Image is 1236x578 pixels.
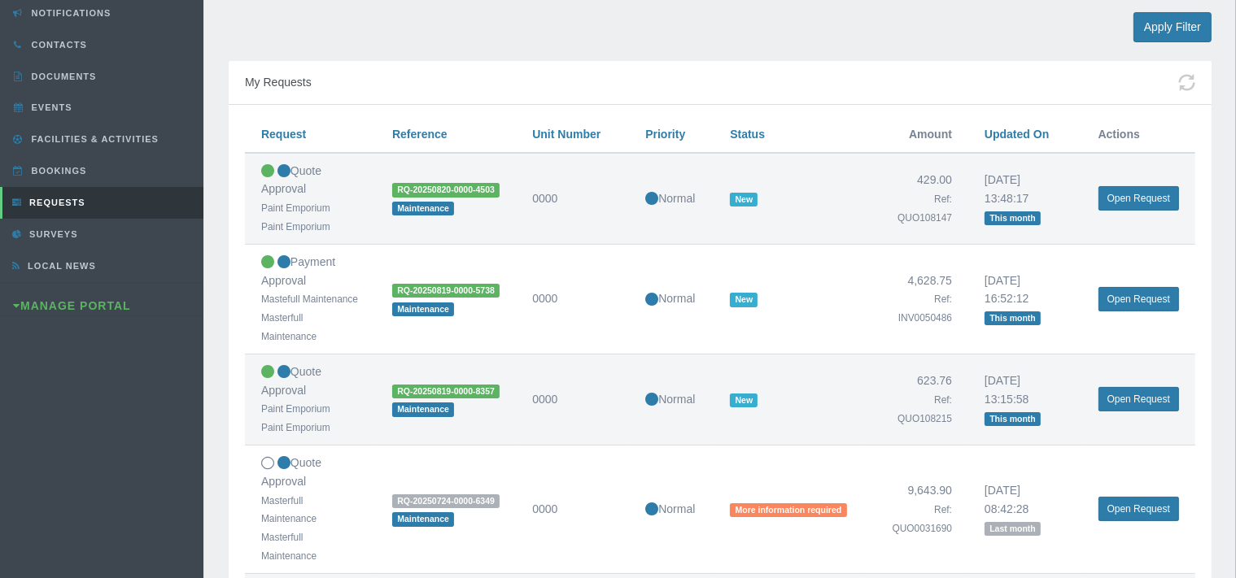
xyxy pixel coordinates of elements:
td: Normal [629,244,714,354]
span: Maintenance [392,402,454,416]
td: Quote Approval [245,153,376,245]
span: Local News [24,261,96,271]
span: Notifications [28,8,111,18]
td: 623.76 [863,354,968,445]
td: Normal [629,153,714,245]
span: New [730,393,758,407]
td: [DATE] 16:52:12 [968,244,1082,354]
td: 429.00 [863,153,968,245]
a: Open Request [1098,497,1179,521]
td: [DATE] 13:15:58 [968,354,1082,445]
span: Documents [28,72,97,81]
small: Paint Emporium [261,221,330,233]
div: My Requests [229,61,1212,105]
span: Maintenance [392,512,454,526]
span: Facilities & Activities [28,134,159,144]
span: New [730,293,758,306]
a: Unit Number [532,128,601,141]
span: Events [28,102,72,112]
span: Requests [25,198,85,207]
span: Surveys [25,229,77,239]
span: Last month [985,522,1041,536]
a: Manage Portal [13,299,131,312]
small: Paint Emporium [261,202,330,214]
a: Reference [392,128,448,141]
input: Apply Filter [1133,12,1212,42]
td: Quote Approval [245,445,376,574]
a: Open Request [1098,287,1179,311]
small: Paint Emporium [261,422,330,433]
small: Ref: QUO0031690 [893,504,952,534]
a: Open Request [1098,186,1179,211]
span: RQ-20250724-0000-6349 [392,494,500,508]
span: RQ-20250819-0000-5738 [392,284,500,298]
span: More information required [730,503,846,517]
td: Payment Approval [245,244,376,354]
td: Normal [629,354,714,445]
span: Contacts [28,40,87,50]
td: 9,643.90 [863,445,968,574]
a: Status [730,128,765,141]
td: Quote Approval [245,354,376,445]
small: Masterfull Maintenance [261,532,317,562]
span: Maintenance [392,202,454,215]
a: Priority [645,128,685,141]
span: This month [985,412,1041,426]
td: 0000 [516,153,629,245]
td: [DATE] 13:48:17 [968,153,1082,245]
span: This month [985,311,1041,325]
span: New [730,193,758,206]
a: Open Request [1098,387,1179,411]
span: This month [985,211,1041,225]
td: 0000 [516,445,629,574]
small: Ref: QUO108147 [898,193,952,224]
small: Masterfull Maintenance [261,495,317,525]
td: 0000 [516,244,629,354]
span: RQ-20250819-0000-8357 [392,385,500,398]
span: RQ-20250820-0000-4503 [392,183,500,197]
small: Mastefull Maintenance [261,293,358,305]
td: 4,628.75 [863,244,968,354]
span: Maintenance [392,302,454,316]
small: Ref: QUO108215 [898,394,952,424]
small: Paint Emporium [261,403,330,415]
a: Request [261,128,306,141]
span: Actions [1098,128,1140,141]
td: 0000 [516,354,629,445]
span: Bookings [28,166,87,176]
td: Normal [629,445,714,574]
td: [DATE] 08:42:28 [968,445,1082,574]
a: Updated On [985,128,1049,141]
span: Amount [909,128,952,141]
small: Masterfull Maintenance [261,312,317,342]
